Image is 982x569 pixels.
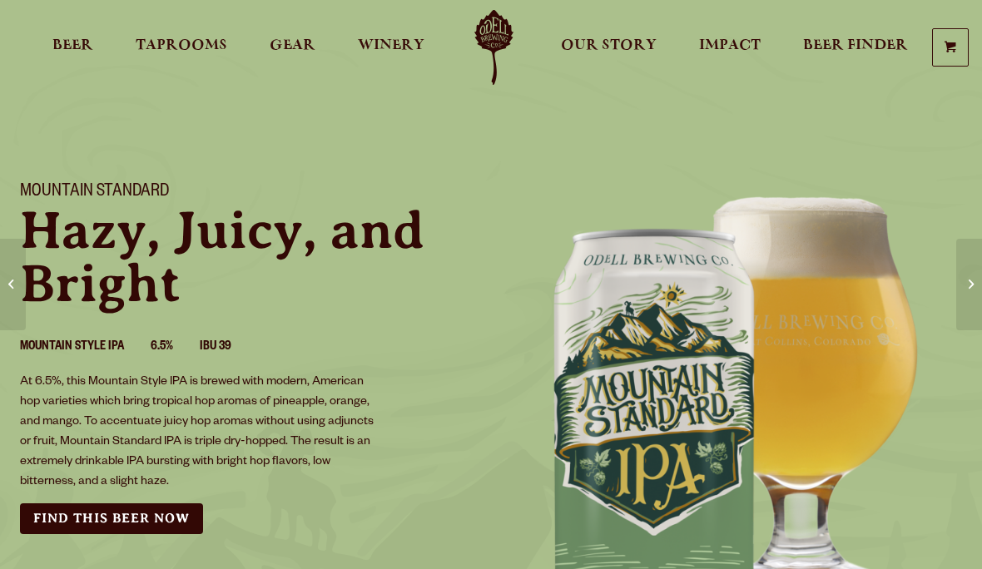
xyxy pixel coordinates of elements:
li: 6.5% [151,337,200,359]
a: Winery [347,10,435,85]
p: At 6.5%, this Mountain Style IPA is brewed with modern, American hop varieties which bring tropic... [20,373,381,492]
a: Beer [42,10,104,85]
p: Hazy, Juicy, and Bright [20,204,471,310]
span: Winery [358,39,424,52]
a: Our Story [550,10,667,85]
li: Mountain Style IPA [20,337,151,359]
a: Impact [688,10,771,85]
a: Taprooms [125,10,238,85]
li: IBU 39 [200,337,258,359]
h1: Mountain Standard [20,182,471,204]
a: Odell Home [463,10,525,85]
span: Beer Finder [803,39,908,52]
span: Beer [52,39,93,52]
a: Beer Finder [792,10,919,85]
span: Our Story [561,39,657,52]
span: Impact [699,39,761,52]
span: Gear [270,39,315,52]
a: Find this Beer Now [20,503,203,534]
a: Gear [259,10,326,85]
span: Taprooms [136,39,227,52]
